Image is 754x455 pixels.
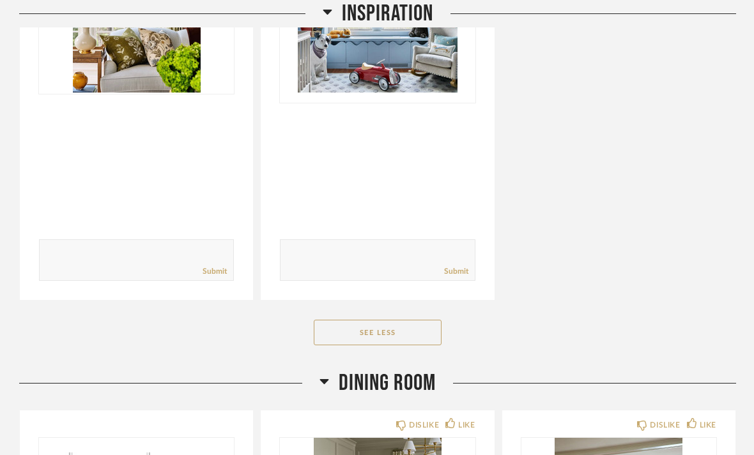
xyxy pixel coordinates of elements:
button: See Less [314,320,442,346]
div: DISLIKE [650,419,680,432]
div: LIKE [700,419,716,432]
div: DISLIKE [409,419,439,432]
a: Submit [203,267,227,278]
a: Submit [444,267,468,278]
span: Dining Room [339,370,436,398]
div: LIKE [458,419,475,432]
